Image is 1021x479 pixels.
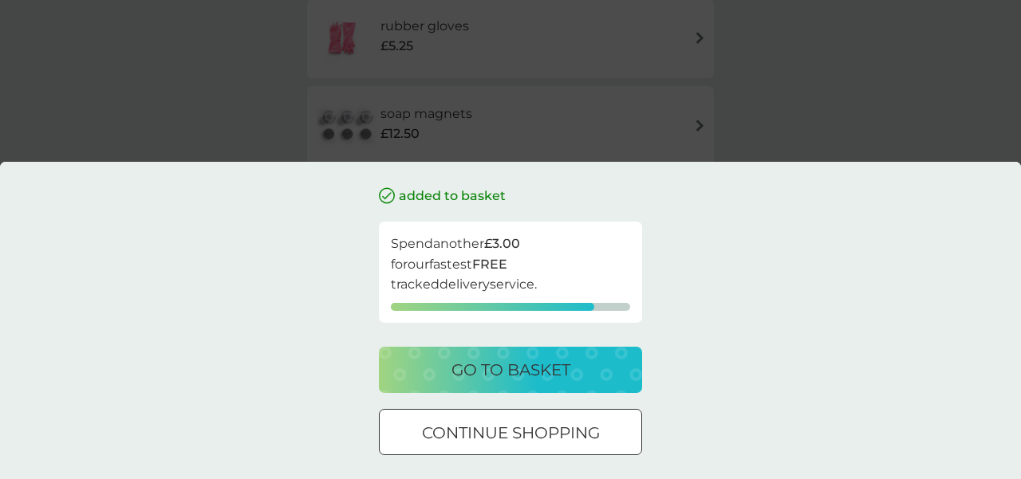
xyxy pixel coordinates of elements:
p: Spend another for our fastest tracked delivery service. [391,234,630,295]
p: added to basket [399,186,506,206]
button: continue shopping [379,409,642,455]
strong: FREE [472,257,507,272]
p: continue shopping [422,420,600,446]
p: go to basket [451,357,570,383]
strong: £3.00 [484,236,520,251]
button: go to basket [379,347,642,393]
